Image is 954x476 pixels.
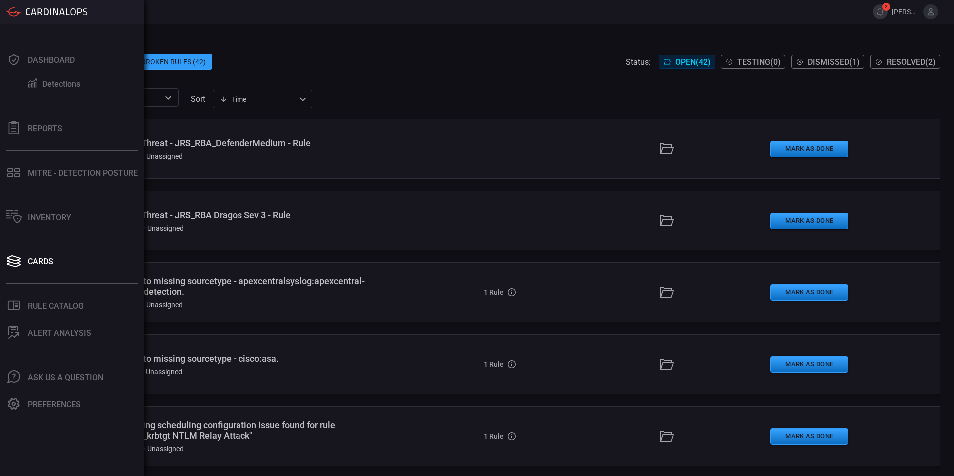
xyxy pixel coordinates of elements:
[136,301,183,309] div: Unassigned
[770,284,848,301] button: Mark as Done
[28,400,81,409] div: Preferences
[74,353,389,364] div: Broken rules due to missing sourcetype - cisco:asa.
[161,91,175,105] button: Open
[770,428,848,445] button: Mark as Done
[74,210,389,220] div: Noise Analysis - Threat - JRS_RBA Dragos Sev 3 - Rule
[136,152,183,160] div: Unassigned
[74,276,389,297] div: Broken rules due to missing sourcetype - apexcentralsyslog:apexcentral-attack-discovery-detection.
[137,224,184,232] div: Unassigned
[484,360,504,368] h5: 1 Rule
[870,55,940,69] button: Resolved(2)
[191,94,205,104] label: sort
[626,57,651,67] span: Status:
[721,55,785,69] button: Testing(0)
[74,420,389,441] div: Earliest time setting scheduling configuration issue found for rule "JRS_PetitPotam_krbtgt NTLM R...
[28,301,84,311] div: Rule Catalog
[28,328,91,338] div: ALERT ANALYSIS
[28,373,103,382] div: Ask Us A Question
[770,356,848,373] button: Mark as Done
[28,55,75,65] div: Dashboard
[882,3,890,11] span: 2
[737,57,781,67] span: Testing ( 0 )
[791,55,864,69] button: Dismissed(1)
[220,94,296,104] div: Time
[74,138,389,148] div: Noise Analysis - Threat - JRS_RBA_DefenderMedium - Rule
[28,257,53,266] div: Cards
[675,57,711,67] span: Open ( 42 )
[28,213,71,222] div: Inventory
[770,213,848,229] button: Mark as Done
[484,432,504,440] h5: 1 Rule
[808,57,860,67] span: Dismissed ( 1 )
[892,8,919,16] span: [PERSON_NAME].[PERSON_NAME]
[659,55,715,69] button: Open(42)
[28,168,138,178] div: MITRE - Detection Posture
[770,141,848,157] button: Mark as Done
[484,288,504,296] h5: 1 Rule
[873,4,888,19] button: 2
[887,57,936,67] span: Resolved ( 2 )
[28,124,62,133] div: Reports
[136,368,182,376] div: Unassigned
[135,54,212,70] div: Broken Rules (42)
[42,79,80,89] div: Detections
[137,445,184,453] div: Unassigned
